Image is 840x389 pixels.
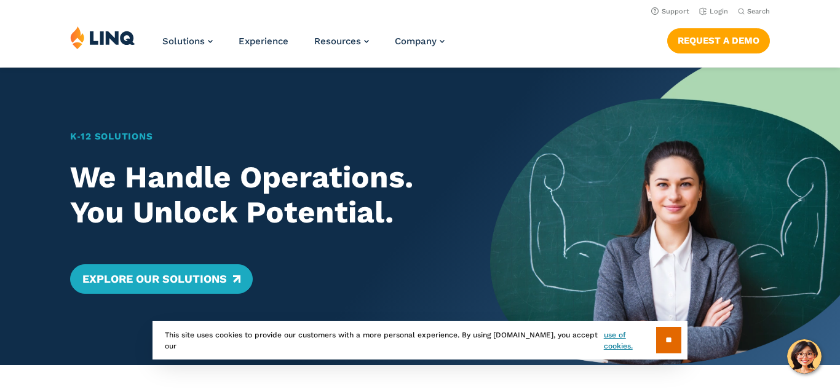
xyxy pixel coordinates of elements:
a: Request a Demo [667,28,770,53]
a: Company [395,36,445,47]
span: Solutions [162,36,205,47]
span: Search [747,7,770,15]
button: Hello, have a question? Let’s chat. [787,339,822,374]
span: Company [395,36,437,47]
span: Resources [314,36,361,47]
a: Support [651,7,689,15]
h2: We Handle Operations. You Unlock Potential. [70,160,456,229]
h1: K‑12 Solutions [70,130,456,144]
a: Experience [239,36,288,47]
a: Login [699,7,728,15]
button: Open Search Bar [738,7,770,16]
nav: Primary Navigation [162,26,445,66]
a: use of cookies. [604,329,656,352]
img: LINQ | K‑12 Software [70,26,135,49]
img: Home Banner [490,68,840,365]
a: Explore Our Solutions [70,264,253,294]
nav: Button Navigation [667,26,770,53]
div: This site uses cookies to provide our customers with a more personal experience. By using [DOMAIN... [153,321,687,360]
a: Solutions [162,36,213,47]
a: Resources [314,36,369,47]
